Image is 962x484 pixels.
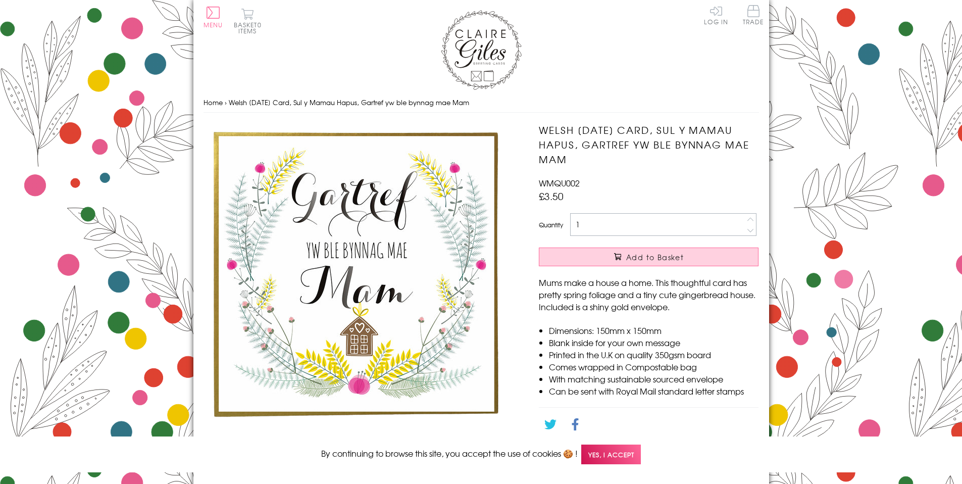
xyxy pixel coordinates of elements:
span: £3.50 [539,189,564,203]
li: Printed in the U.K on quality 350gsm board [549,349,758,361]
li: Dimensions: 150mm x 150mm [549,324,758,336]
a: Trade [743,5,764,27]
label: Quantity [539,220,563,229]
span: 0 items [238,20,262,35]
span: Welsh [DATE] Card, Sul y Mamau Hapus, Gartref yw ble bynnag mae Mam [229,98,469,107]
li: Can be sent with Royal Mail standard letter stamps [549,385,758,397]
span: Add to Basket [626,252,684,262]
li: Comes wrapped in Compostable bag [549,361,758,373]
span: Yes, I accept [581,445,641,464]
button: Add to Basket [539,248,758,266]
button: Basket0 items [234,8,262,34]
p: Mums make a house a home. This thoughtful card has pretty spring foliage and a tiny cute gingerbr... [539,276,758,313]
li: Blank inside for your own message [549,336,758,349]
h1: Welsh [DATE] Card, Sul y Mamau Hapus, Gartref yw ble bynnag mae Mam [539,123,758,166]
span: Trade [743,5,764,25]
a: Log In [704,5,728,25]
span: Menu [204,20,223,29]
span: › [225,98,227,107]
span: WMQU002 [539,177,580,189]
button: Menu [204,7,223,28]
nav: breadcrumbs [204,92,759,113]
img: Welsh Mother's Day Card, Sul y Mamau Hapus, Gartref yw ble bynnag mae Mam [204,123,507,426]
img: Claire Giles Greetings Cards [441,10,522,90]
a: Home [204,98,223,107]
li: With matching sustainable sourced envelope [549,373,758,385]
